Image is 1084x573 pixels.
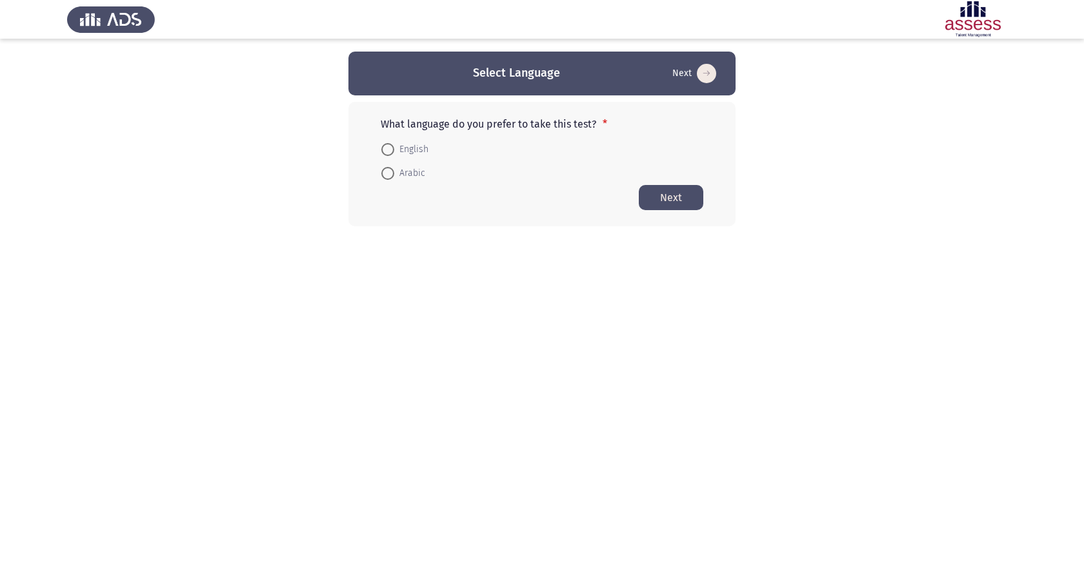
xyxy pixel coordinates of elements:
img: Assess Talent Management logo [67,1,155,37]
span: English [394,142,428,157]
h3: Select Language [473,65,560,81]
img: Assessment logo of OCM R1 ASSESS [929,1,1017,37]
button: Start assessment [668,63,720,84]
p: What language do you prefer to take this test? [381,118,703,130]
button: Start assessment [639,185,703,210]
span: Arabic [394,166,425,181]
